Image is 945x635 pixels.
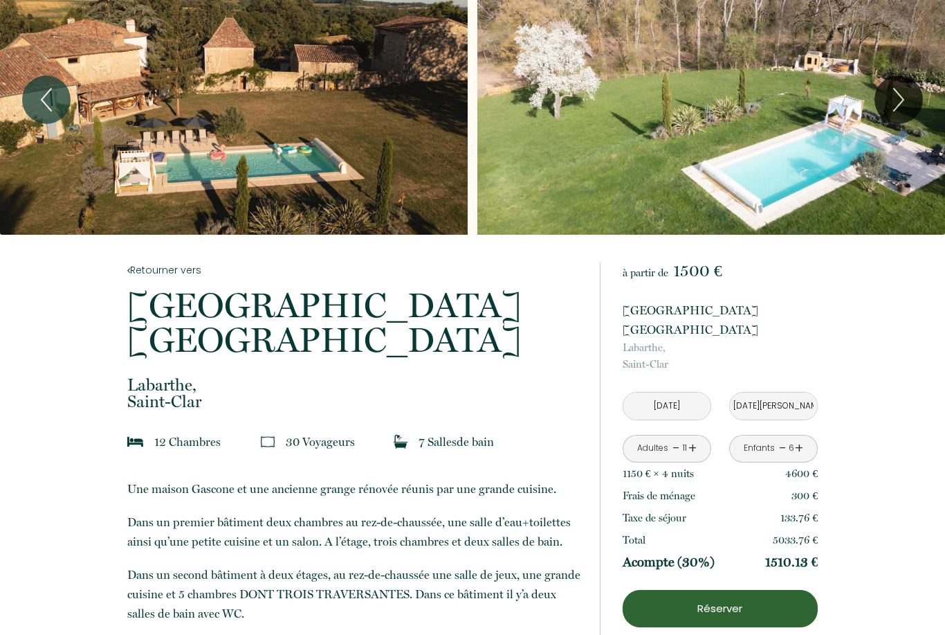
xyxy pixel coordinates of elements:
p: Dans un second bâtiment à deux étages, au rez-de-chaussée une salle de jeux, une grande cuisine e... [127,565,581,623]
img: guests [261,435,275,449]
a: + [688,438,697,459]
p: 7 Salle de bain [419,432,494,451]
p: 4600 € [785,465,818,482]
p: 12 Chambre [154,432,221,451]
p: [GEOGRAPHIC_DATA] [GEOGRAPHIC_DATA] [127,288,581,357]
span: s [216,435,221,449]
button: Next [874,75,923,124]
p: 1150 € × 4 nuit [623,465,694,482]
p: Saint-Clar [127,377,581,410]
a: - [672,438,680,459]
button: Réserver [623,590,818,627]
span: s [350,435,355,449]
p: 5033.76 € [773,532,818,548]
p: Réserver [627,600,813,617]
span: à partir de [623,267,668,279]
input: Arrivée [623,393,710,420]
p: Saint-Clar [623,339,818,373]
p: 300 € [791,488,818,504]
span: Labarthe, [623,339,818,356]
a: - [779,438,787,459]
div: 11 [681,442,688,455]
p: Une maison Gascone et une ancienne grange rénovée réunis par une grande cuisine. [127,479,581,499]
span: s [690,467,694,480]
p: 1510.13 € [765,554,818,571]
div: Adultes [637,442,668,455]
input: Départ [730,393,817,420]
p: 133.76 € [780,510,818,526]
p: Taxe de séjour [623,510,686,526]
span: s [452,435,457,449]
p: 30 Voyageur [286,432,355,451]
p: Dans un premier bâtiment deux chambres au rez-de-chaussée, une salle d’eau+toilettes ainsi qu’une... [127,512,581,551]
p: Total [623,532,645,548]
span: 1500 € [673,261,722,280]
button: Previous [22,75,71,124]
span: Labarthe, [127,377,581,393]
a: + [795,438,803,459]
p: Frais de ménage [623,488,695,504]
p: Acompte (30%) [623,554,715,571]
p: [GEOGRAPHIC_DATA] [GEOGRAPHIC_DATA] [623,301,818,339]
div: Enfants [744,442,775,455]
a: Retourner vers [127,262,581,278]
div: 6 [788,442,795,455]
